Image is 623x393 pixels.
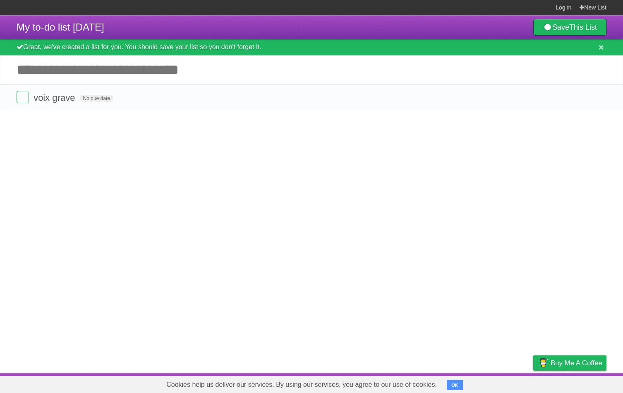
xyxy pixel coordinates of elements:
button: OK [447,380,463,390]
a: SaveThis List [533,19,606,36]
span: Cookies help us deliver our services. By using our services, you agree to our use of cookies. [158,376,445,393]
a: Privacy [522,375,544,391]
img: Buy me a coffee [537,356,549,370]
span: My to-do list [DATE] [17,21,104,33]
label: Done [17,91,29,103]
span: Buy me a coffee [551,356,602,370]
a: Terms [494,375,513,391]
a: About [423,375,441,391]
a: Suggest a feature [554,375,606,391]
a: Developers [450,375,484,391]
span: No due date [80,95,113,102]
a: Buy me a coffee [533,355,606,371]
span: voix grave [34,93,77,103]
b: This List [569,23,597,31]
